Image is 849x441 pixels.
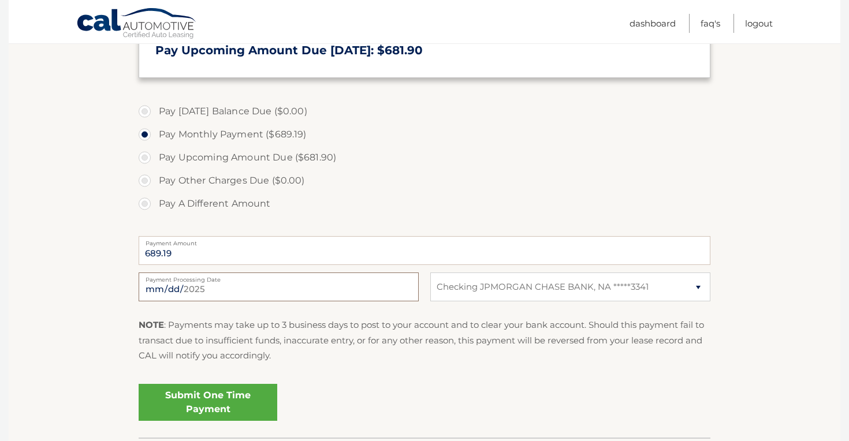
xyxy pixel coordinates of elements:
[139,236,710,265] input: Payment Amount
[630,14,676,33] a: Dashboard
[155,43,694,58] h3: Pay Upcoming Amount Due [DATE]: $681.90
[139,146,710,169] label: Pay Upcoming Amount Due ($681.90)
[701,14,720,33] a: FAQ's
[139,236,710,245] label: Payment Amount
[139,272,419,282] label: Payment Processing Date
[745,14,773,33] a: Logout
[139,123,710,146] label: Pay Monthly Payment ($689.19)
[139,192,710,215] label: Pay A Different Amount
[139,272,419,301] input: Payment Date
[139,319,164,330] strong: NOTE
[76,8,198,41] a: Cal Automotive
[139,169,710,192] label: Pay Other Charges Due ($0.00)
[139,100,710,123] label: Pay [DATE] Balance Due ($0.00)
[139,317,710,363] p: : Payments may take up to 3 business days to post to your account and to clear your bank account....
[139,384,277,421] a: Submit One Time Payment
